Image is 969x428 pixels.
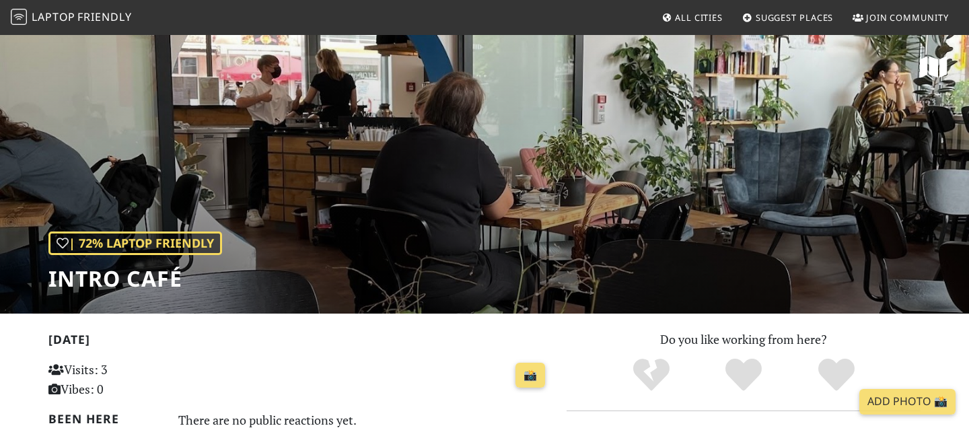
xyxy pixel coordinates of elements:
a: Add Photo 📸 [859,389,956,415]
a: 📸 [515,363,545,388]
a: Suggest Places [737,5,839,30]
h2: [DATE] [48,332,550,352]
span: Suggest Places [756,11,834,24]
div: Definitely! [790,357,883,394]
a: LaptopFriendly LaptopFriendly [11,6,132,30]
img: LaptopFriendly [11,9,27,25]
a: All Cities [656,5,728,30]
h1: intro CAFÉ [48,266,222,291]
a: Join Community [847,5,954,30]
h2: Been here [48,412,162,426]
span: Friendly [77,9,131,24]
p: Do you like working from here? [567,330,921,349]
span: Laptop [32,9,75,24]
p: Visits: 3 Vibes: 0 [48,360,205,399]
div: | 72% Laptop Friendly [48,231,222,255]
div: Yes [697,357,790,394]
div: No [605,357,698,394]
span: All Cities [675,11,723,24]
span: Join Community [866,11,949,24]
